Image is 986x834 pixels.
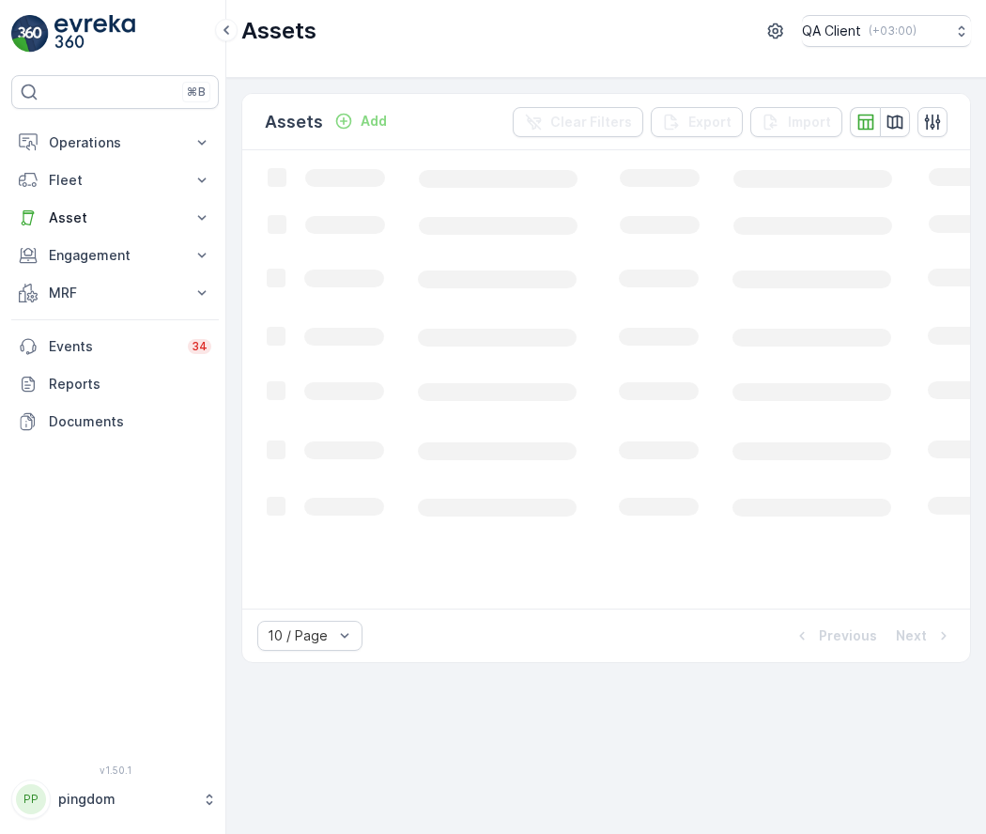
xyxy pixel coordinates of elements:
[49,133,181,152] p: Operations
[49,337,177,356] p: Events
[651,107,743,137] button: Export
[49,171,181,190] p: Fleet
[11,403,219,440] a: Documents
[49,246,181,265] p: Engagement
[788,113,831,131] p: Import
[11,15,49,53] img: logo
[513,107,643,137] button: Clear Filters
[49,208,181,227] p: Asset
[894,625,955,647] button: Next
[361,112,387,131] p: Add
[54,15,135,53] img: logo_light-DOdMpM7g.png
[896,626,927,645] p: Next
[750,107,842,137] button: Import
[11,124,219,162] button: Operations
[16,784,46,814] div: PP
[802,22,861,40] p: QA Client
[11,162,219,199] button: Fleet
[327,110,394,132] button: Add
[11,237,219,274] button: Engagement
[802,15,971,47] button: QA Client(+03:00)
[49,412,211,431] p: Documents
[11,365,219,403] a: Reports
[241,16,316,46] p: Assets
[11,199,219,237] button: Asset
[11,328,219,365] a: Events34
[265,109,323,135] p: Assets
[688,113,732,131] p: Export
[49,284,181,302] p: MRF
[819,626,877,645] p: Previous
[791,625,879,647] button: Previous
[869,23,917,39] p: ( +03:00 )
[192,339,208,354] p: 34
[11,764,219,776] span: v 1.50.1
[11,780,219,819] button: PPpingdom
[550,113,632,131] p: Clear Filters
[49,375,211,394] p: Reports
[11,274,219,312] button: MRF
[58,790,193,809] p: pingdom
[187,85,206,100] p: ⌘B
